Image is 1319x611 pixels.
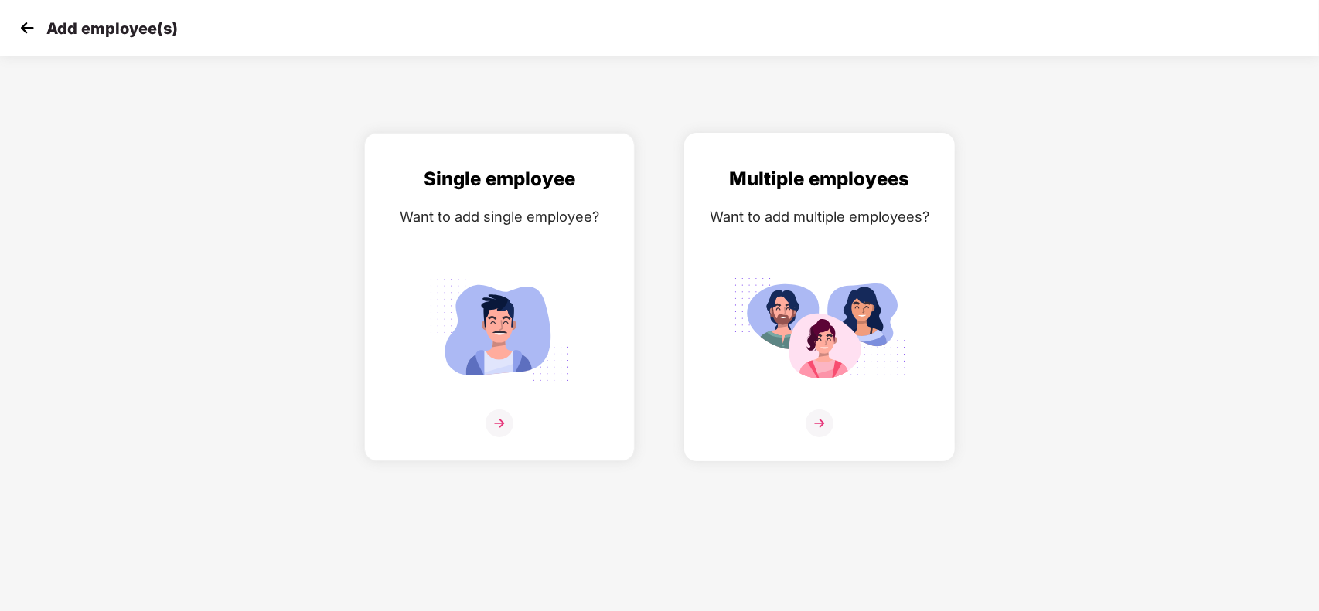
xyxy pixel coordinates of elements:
p: Add employee(s) [46,19,178,38]
img: svg+xml;base64,PHN2ZyB4bWxucz0iaHR0cDovL3d3dy53My5vcmcvMjAwMC9zdmciIGlkPSJNdWx0aXBsZV9lbXBsb3llZS... [733,270,906,390]
img: svg+xml;base64,PHN2ZyB4bWxucz0iaHR0cDovL3d3dy53My5vcmcvMjAwMC9zdmciIHdpZHRoPSIzMCIgaGVpZ2h0PSIzMC... [15,16,39,39]
div: Single employee [380,165,619,194]
img: svg+xml;base64,PHN2ZyB4bWxucz0iaHR0cDovL3d3dy53My5vcmcvMjAwMC9zdmciIHdpZHRoPSIzNiIgaGVpZ2h0PSIzNi... [806,409,833,437]
img: svg+xml;base64,PHN2ZyB4bWxucz0iaHR0cDovL3d3dy53My5vcmcvMjAwMC9zdmciIHdpZHRoPSIzNiIgaGVpZ2h0PSIzNi... [486,409,513,437]
div: Want to add single employee? [380,205,619,228]
div: Want to add multiple employees? [700,205,939,228]
div: Multiple employees [700,165,939,194]
img: svg+xml;base64,PHN2ZyB4bWxucz0iaHR0cDovL3d3dy53My5vcmcvMjAwMC9zdmciIGlkPSJTaW5nbGVfZW1wbG95ZWUiIH... [413,270,586,390]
